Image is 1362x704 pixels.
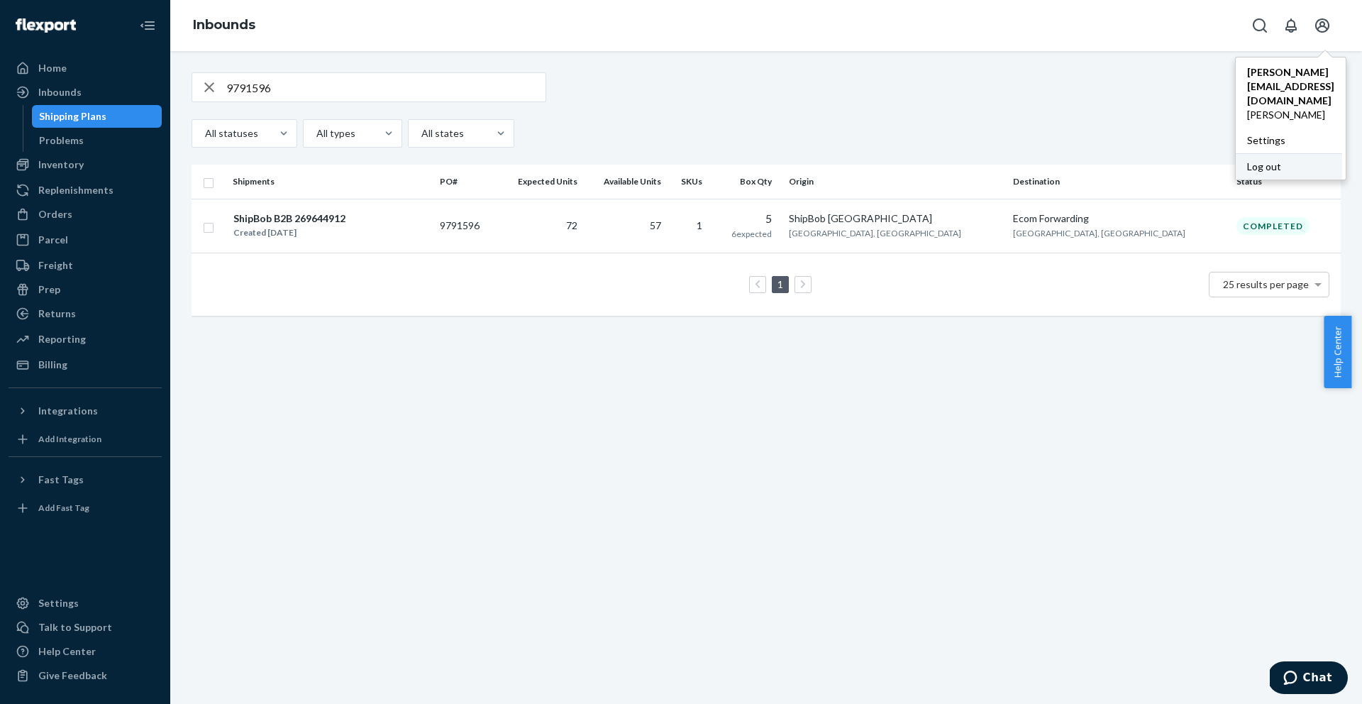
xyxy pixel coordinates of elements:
[9,664,162,687] button: Give Feedback
[38,473,84,487] div: Fast Tags
[731,229,772,239] span: 6 expected
[9,400,162,422] button: Integrations
[9,497,162,519] a: Add Fast Tag
[39,133,84,148] div: Problems
[1013,228,1185,238] span: [GEOGRAPHIC_DATA], [GEOGRAPHIC_DATA]
[38,644,96,659] div: Help Center
[38,669,107,683] div: Give Feedback
[9,203,162,226] a: Orders
[38,85,82,99] div: Inbounds
[434,199,497,253] td: 9791596
[233,211,345,226] div: ShipBob B2B 269644912
[226,73,546,101] input: Search inbounds by name, destination, msku...
[182,5,267,46] ol: breadcrumbs
[9,640,162,663] a: Help Center
[789,211,1001,226] div: ShipBob [GEOGRAPHIC_DATA]
[9,81,162,104] a: Inbounds
[719,211,773,227] div: 5
[38,282,60,297] div: Prep
[133,11,162,40] button: Close Navigation
[420,126,421,141] input: All states
[1007,165,1231,199] th: Destination
[9,592,162,615] a: Settings
[650,219,661,231] span: 57
[9,302,162,325] a: Returns
[714,165,784,199] th: Box Qty
[204,126,205,141] input: All statuses
[38,358,67,372] div: Billing
[38,61,67,75] div: Home
[9,153,162,176] a: Inventory
[38,596,79,610] div: Settings
[38,433,101,445] div: Add Integration
[9,179,162,202] a: Replenishments
[497,165,583,199] th: Expected Units
[38,307,76,321] div: Returns
[783,165,1007,199] th: Origin
[775,278,786,290] a: Page 1 is your current page
[315,126,316,141] input: All types
[9,328,162,351] a: Reporting
[1247,65,1334,108] span: [PERSON_NAME][EMAIL_ADDRESS][DOMAIN_NAME]
[9,353,162,376] a: Billing
[1270,661,1348,697] iframe: Opens a widget where you can chat to one of our agents
[1247,108,1334,122] span: [PERSON_NAME]
[583,165,667,199] th: Available Units
[1236,60,1346,128] a: [PERSON_NAME][EMAIL_ADDRESS][DOMAIN_NAME][PERSON_NAME]
[193,17,255,33] a: Inbounds
[16,18,76,33] img: Flexport logo
[1236,217,1310,235] div: Completed
[9,57,162,79] a: Home
[38,502,89,514] div: Add Fast Tag
[233,226,345,240] div: Created [DATE]
[789,228,961,238] span: [GEOGRAPHIC_DATA], [GEOGRAPHIC_DATA]
[9,428,162,451] a: Add Integration
[1223,278,1309,290] span: 25 results per page
[434,165,497,199] th: PO#
[1308,11,1336,40] button: Open account menu
[38,183,113,197] div: Replenishments
[38,404,98,418] div: Integrations
[697,219,702,231] span: 1
[38,158,84,172] div: Inventory
[1013,211,1225,226] div: Ecom Forwarding
[1231,165,1341,199] th: Status
[9,278,162,301] a: Prep
[9,229,162,251] a: Parcel
[566,219,577,231] span: 72
[39,109,106,123] div: Shipping Plans
[32,129,162,152] a: Problems
[9,468,162,491] button: Fast Tags
[227,165,434,199] th: Shipments
[1236,128,1346,153] a: Settings
[1246,11,1274,40] button: Open Search Box
[38,620,112,634] div: Talk to Support
[1236,153,1342,180] button: Log out
[1277,11,1305,40] button: Open notifications
[38,258,73,273] div: Freight
[9,254,162,277] a: Freight
[38,332,86,346] div: Reporting
[1324,316,1351,388] button: Help Center
[38,207,72,221] div: Orders
[9,616,162,639] button: Talk to Support
[667,165,714,199] th: SKUs
[32,105,162,128] a: Shipping Plans
[38,233,68,247] div: Parcel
